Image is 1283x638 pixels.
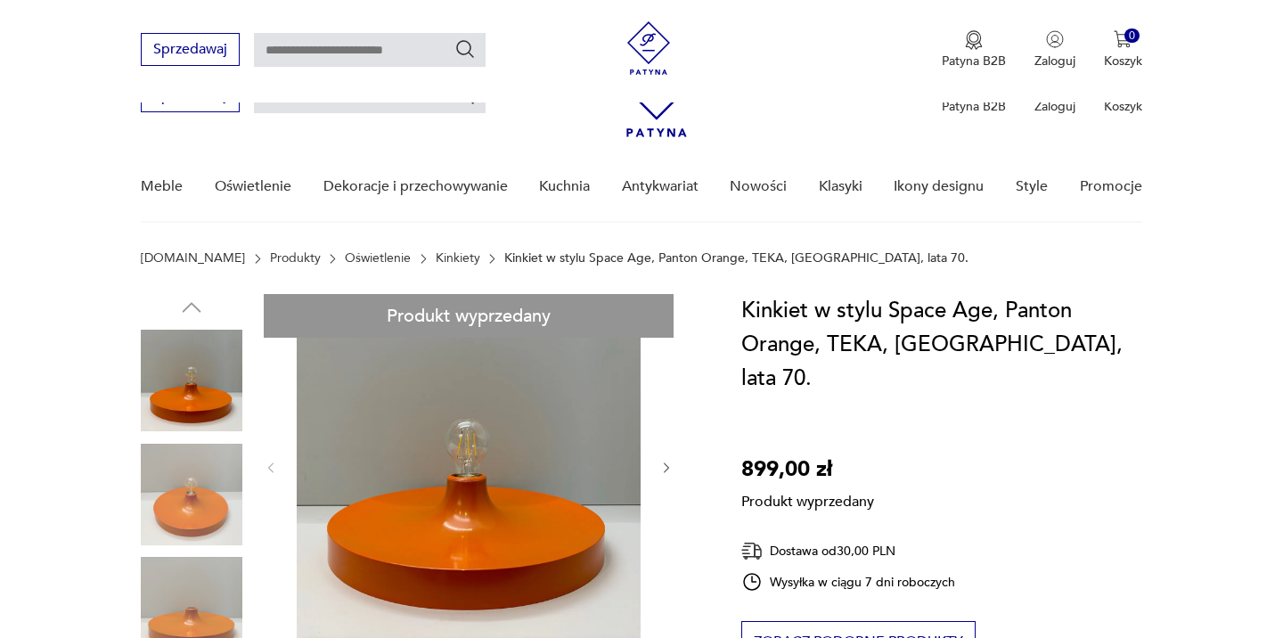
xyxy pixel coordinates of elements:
[741,487,874,511] p: Produkt wyprzedany
[141,45,240,57] a: Sprzedawaj
[942,30,1006,70] a: Ikona medaluPatyna B2B
[1034,53,1075,70] p: Zaloguj
[141,152,183,221] a: Meble
[741,540,955,562] div: Dostawa od 30,00 PLN
[1016,152,1048,221] a: Style
[730,152,787,221] a: Nowości
[741,571,955,593] div: Wysyłka w ciągu 7 dni roboczych
[622,152,699,221] a: Antykwariat
[1114,30,1132,48] img: Ikona koszyka
[819,152,862,221] a: Klasyki
[1104,30,1142,70] button: 0Koszyk
[1046,30,1064,48] img: Ikonka użytkownika
[215,152,291,221] a: Oświetlenie
[1080,152,1142,221] a: Promocje
[965,30,983,50] img: Ikona medalu
[942,98,1006,115] p: Patyna B2B
[141,91,240,103] a: Sprzedawaj
[894,152,984,221] a: Ikony designu
[942,53,1006,70] p: Patyna B2B
[270,251,321,266] a: Produkty
[504,251,968,266] p: Kinkiet w stylu Space Age, Panton Orange, TEKA, [GEOGRAPHIC_DATA], lata 70.
[454,38,476,60] button: Szukaj
[1104,53,1142,70] p: Koszyk
[1104,98,1142,115] p: Koszyk
[539,152,590,221] a: Kuchnia
[1034,98,1075,115] p: Zaloguj
[741,540,763,562] img: Ikona dostawy
[741,294,1141,396] h1: Kinkiet w stylu Space Age, Panton Orange, TEKA, [GEOGRAPHIC_DATA], lata 70.
[622,21,675,75] img: Patyna - sklep z meblami i dekoracjami vintage
[436,251,480,266] a: Kinkiety
[323,152,508,221] a: Dekoracje i przechowywanie
[1034,30,1075,70] button: Zaloguj
[345,251,411,266] a: Oświetlenie
[141,251,245,266] a: [DOMAIN_NAME]
[942,30,1006,70] button: Patyna B2B
[141,33,240,66] button: Sprzedawaj
[741,453,874,487] p: 899,00 zł
[1124,29,1140,44] div: 0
